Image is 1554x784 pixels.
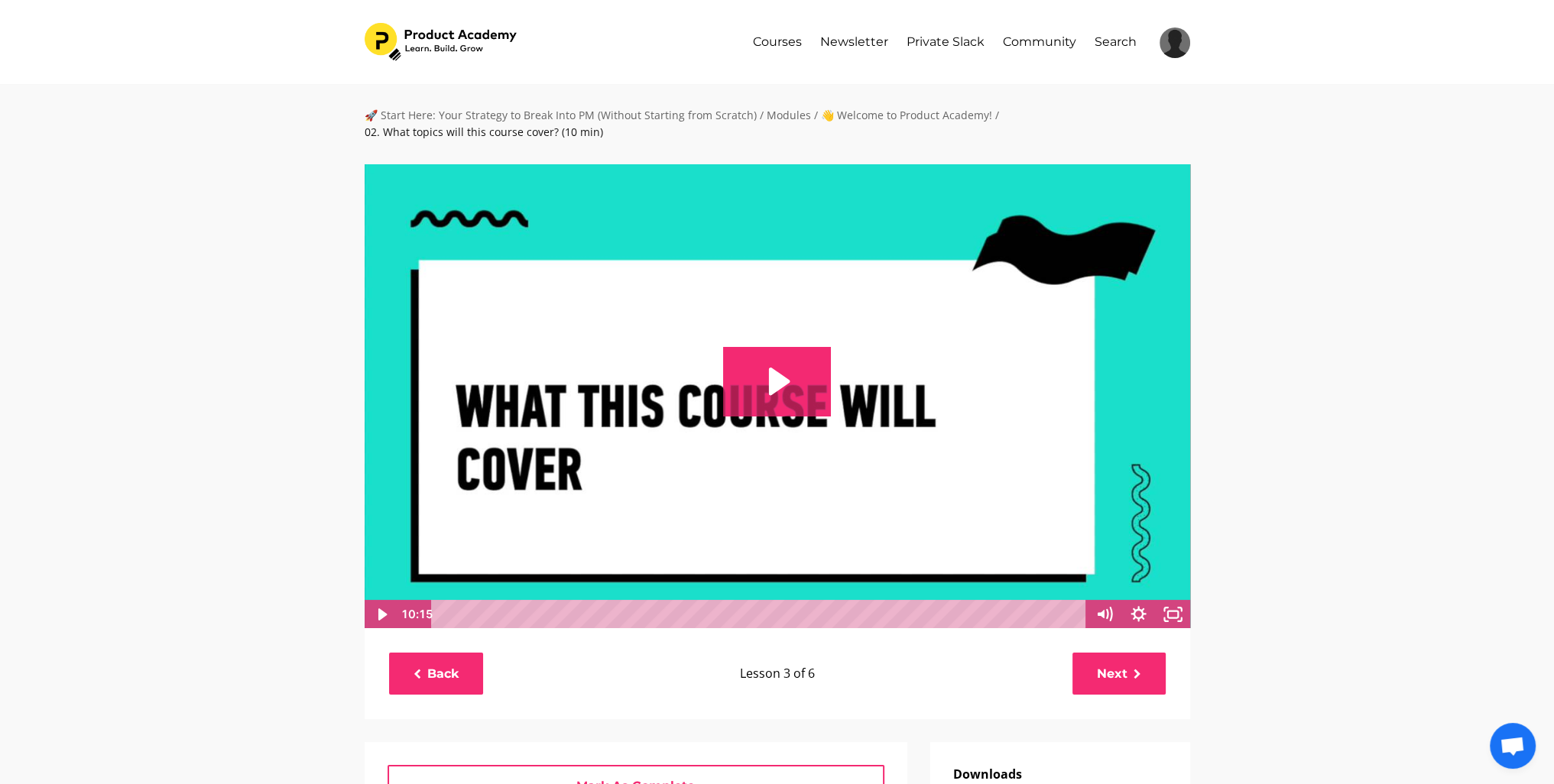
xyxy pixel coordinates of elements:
p: Lesson 3 of 6 [491,664,1065,684]
button: Play Video [364,600,398,629]
div: / [814,107,818,124]
a: Newsletter [820,23,888,61]
a: 👋 Welcome to Product Academy! [821,108,992,122]
div: / [760,107,764,124]
a: Back [389,653,483,695]
img: eb40f897c2e48b5140419658bb1bd61b [1160,28,1190,58]
a: Search [1095,23,1137,61]
button: Play Video: file-uploads/sites/127338/video/f564286-8c2a-004f-3e07-c88bc7f7f631_Topics_within_Pro... [723,347,831,416]
a: Courses [753,23,802,61]
div: 02. What topics will this course cover? (10 min) [365,124,603,141]
a: Private Slack [907,23,985,61]
button: Mute [1087,600,1121,629]
button: Fullscreen [1156,600,1190,629]
img: 2e0ab5f-7246-715-d5e-c53e00c1df03_582dc3fb-c1b0-4259-95ab-5487f20d86c3.png [365,23,520,61]
a: 🚀 Start Here: Your Strategy to Break Into PM (Without Starting from Scratch) [365,108,757,122]
div: / [995,107,999,124]
button: Show settings menu [1121,600,1156,629]
a: Modules [767,108,811,122]
a: Next [1072,653,1166,695]
div: Playbar [444,600,1079,629]
a: Community [1003,23,1076,61]
div: Open chat [1490,723,1536,769]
